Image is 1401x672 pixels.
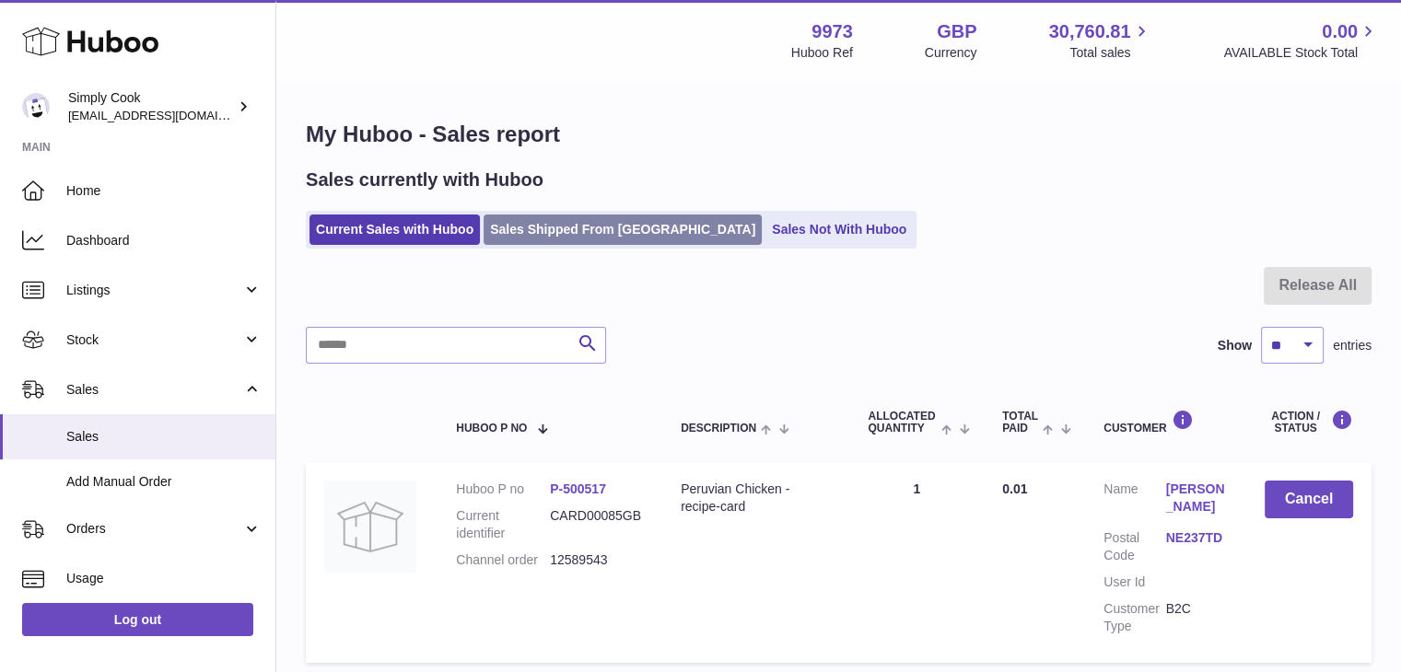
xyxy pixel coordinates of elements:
dt: User Id [1103,574,1165,591]
span: Add Manual Order [66,473,262,491]
dt: Postal Code [1103,529,1165,564]
div: Peruvian Chicken - recipe-card [681,481,831,516]
div: Action / Status [1265,410,1353,434]
dd: B2C [1166,600,1228,635]
span: Listings [66,282,242,299]
a: Current Sales with Huboo [309,214,480,245]
span: Home [66,182,262,200]
a: Log out [22,603,253,636]
button: Cancel [1265,481,1353,518]
img: internalAdmin-9973@internal.huboo.com [22,93,50,121]
span: Description [681,423,756,434]
dt: Current identifier [456,507,550,542]
dt: Channel order [456,551,550,569]
dd: 12589543 [550,551,644,569]
a: 0.00 AVAILABLE Stock Total [1223,19,1379,62]
strong: 9973 [811,19,853,44]
a: NE237TD [1166,529,1228,547]
a: [PERSON_NAME] [1166,481,1228,516]
a: Sales Shipped From [GEOGRAPHIC_DATA] [484,214,762,245]
div: Simply Cook [68,89,234,124]
label: Show [1218,337,1252,354]
div: Customer [1103,410,1228,434]
span: Total sales [1069,44,1151,62]
span: Sales [66,381,242,399]
a: 30,760.81 Total sales [1048,19,1151,62]
h2: Sales currently with Huboo [306,168,543,192]
a: Sales Not With Huboo [765,214,913,245]
span: Stock [66,331,242,349]
strong: GBP [937,19,976,44]
span: 30,760.81 [1048,19,1130,44]
span: 0.00 [1322,19,1358,44]
span: [EMAIL_ADDRESS][DOMAIN_NAME] [68,108,271,122]
dt: Customer Type [1103,600,1165,635]
span: Total paid [1002,411,1038,434]
h1: My Huboo - Sales report [306,120,1372,149]
span: Dashboard [66,232,262,249]
a: P-500517 [550,481,606,496]
span: entries [1333,337,1372,354]
dt: Name [1103,481,1165,520]
dd: CARD00085GB [550,507,644,542]
span: Huboo P no [456,423,527,434]
span: 0.01 [1002,481,1027,496]
span: Orders [66,520,242,538]
td: 1 [849,462,984,662]
span: AVAILABLE Stock Total [1223,44,1379,62]
img: no-photo.jpg [324,481,416,573]
div: Currency [925,44,977,62]
span: Usage [66,570,262,587]
dt: Huboo P no [456,481,550,498]
div: Huboo Ref [791,44,853,62]
span: ALLOCATED Quantity [868,411,936,434]
span: Sales [66,428,262,446]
